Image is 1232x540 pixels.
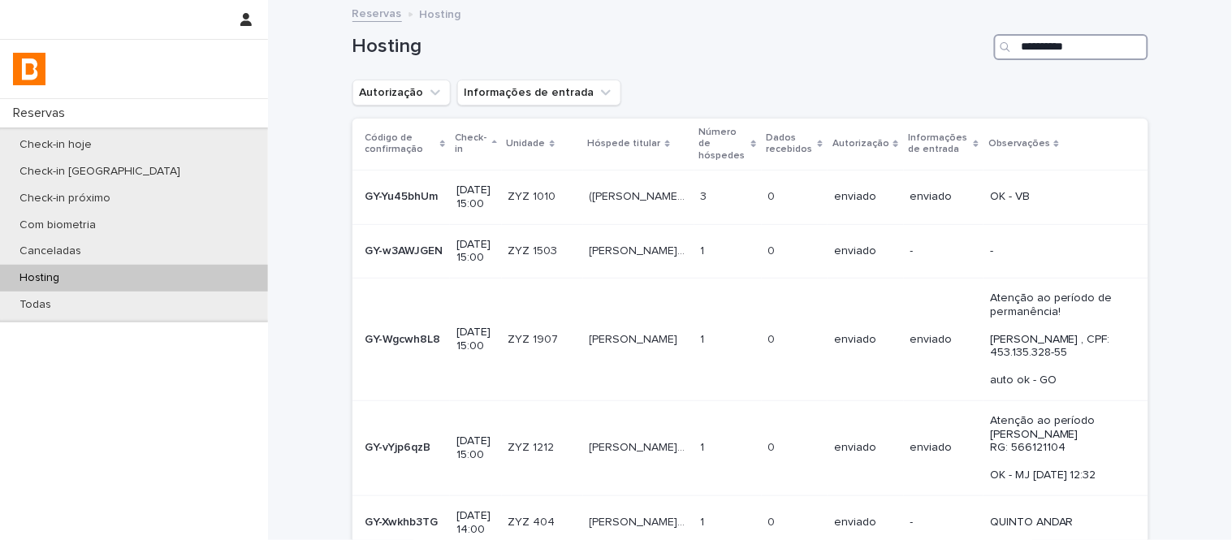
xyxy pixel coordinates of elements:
p: enviado [834,190,897,204]
h1: Hosting [352,35,988,58]
p: Canceladas [6,244,94,258]
p: ZYZ 404 [508,512,559,529]
p: Com biometria [6,218,109,232]
p: 1 [701,330,708,347]
p: 0 [768,241,779,258]
p: Código de confirmação [365,129,437,159]
p: Check-in [GEOGRAPHIC_DATA] [6,165,193,179]
img: zVaNuJHRTjyIjT5M9Xd5 [13,53,45,85]
p: Observações [988,135,1050,153]
tr: GY-vYjp6qzBGY-vYjp6qzB [DATE] 15:00ZYZ 1212ZYZ 1212 [PERSON_NAME](Yuca)[PERSON_NAME](Yuca) 11 00 ... [352,400,1148,495]
p: QUINTO ANDAR [990,516,1122,529]
p: enviado [834,244,897,258]
p: enviado [910,190,978,204]
p: Check-in próximo [6,192,123,205]
a: Reservas [352,3,402,22]
p: Hosting [6,271,72,285]
p: enviado [910,333,978,347]
p: 1 [701,241,708,258]
tr: GY-w3AWJGENGY-w3AWJGEN [DATE] 15:00ZYZ 1503ZYZ 1503 [PERSON_NAME]([PERSON_NAME])[PERSON_NAME]([PE... [352,224,1148,279]
p: [DATE] 15:00 [456,434,495,462]
p: OK - VB [990,190,1122,204]
button: Informações de entrada [457,80,621,106]
p: Sarah Rosiva Becker Da Paixao(Quinto Andar) [590,241,691,258]
p: - [990,244,1122,258]
p: [DATE] 14:00 [456,509,495,537]
p: enviado [834,441,897,455]
p: - [910,244,978,258]
p: Hosting [420,4,461,22]
button: Autorização [352,80,451,106]
p: Vitória Dias Ramos(Yuca) [590,438,691,455]
p: Antonio Tiago Souza(Quinto Andar) [590,512,691,529]
p: [DATE] 15:00 [456,326,495,353]
p: (QUINTO ANDAR) Fernanda Machado Farias [590,187,691,204]
p: Reservas [6,106,78,121]
p: Dados recebidos [767,129,814,159]
p: GY-w3AWJGEN [365,241,447,258]
p: Número de hóspedes [699,123,747,165]
p: Atenção ao período [PERSON_NAME] RG: 566121104 OK - MJ [DATE] 12:32 [990,414,1122,482]
tr: GY-Wgcwh8L8GY-Wgcwh8L8 [DATE] 15:00ZYZ 1907ZYZ 1907 [PERSON_NAME][PERSON_NAME] 11 00 enviadoenvia... [352,279,1148,401]
p: [DATE] 15:00 [456,238,495,266]
p: Autorização [832,135,889,153]
p: ZYZ 1010 [508,187,560,204]
p: enviado [834,516,897,529]
p: GY-vYjp6qzB [365,438,434,455]
input: Search [994,34,1148,60]
p: GY-Xwkhb3TG [365,512,442,529]
p: Atenção ao período de permanência! [PERSON_NAME] , CPF: 453.135.328-55 auto ok - GO [990,292,1122,387]
p: Caroline Campos Neves [590,330,681,347]
tr: GY-Yu45bhUmGY-Yu45bhUm [DATE] 15:00ZYZ 1010ZYZ 1010 ([PERSON_NAME]) [PERSON_NAME]([PERSON_NAME]) ... [352,170,1148,224]
p: 0 [768,512,779,529]
p: GY-Wgcwh8L8 [365,330,444,347]
p: 1 [701,512,708,529]
p: ZYZ 1503 [508,241,561,258]
p: ZYZ 1212 [508,438,558,455]
p: Informações de entrada [909,129,970,159]
p: [DATE] 15:00 [456,184,495,211]
p: 3 [701,187,711,204]
p: 0 [768,330,779,347]
p: 0 [768,187,779,204]
p: - [910,516,978,529]
p: 1 [701,438,708,455]
p: enviado [834,333,897,347]
p: Unidade [507,135,546,153]
p: 0 [768,438,779,455]
p: GY-Yu45bhUm [365,187,442,204]
p: Hóspede titular [588,135,661,153]
p: ZYZ 1907 [508,330,562,347]
p: Todas [6,298,64,312]
p: Check-in [455,129,487,159]
p: enviado [910,441,978,455]
p: Check-in hoje [6,138,105,152]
